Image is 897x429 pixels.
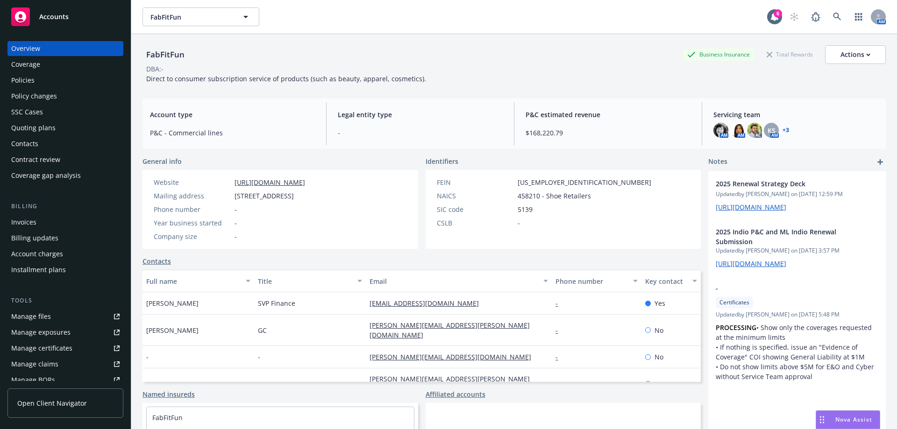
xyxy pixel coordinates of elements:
div: Manage BORs [11,373,55,387]
button: Phone number [552,270,641,292]
span: Notes [708,156,727,168]
div: Website [154,177,231,187]
span: No [655,352,663,362]
a: Billing updates [7,231,123,246]
div: Total Rewards [762,49,818,60]
a: Coverage [7,57,123,72]
div: Manage claims [11,357,58,372]
p: • Show only the coverages requested at the minimum limits • If nothing is specified, issue an "Ev... [716,323,878,381]
a: Manage BORs [7,373,123,387]
button: Key contact [641,270,701,292]
div: SIC code [437,204,514,214]
div: Mailing address [154,191,231,201]
img: photo [713,123,728,138]
div: Installment plans [11,262,66,277]
a: Contacts [7,136,123,151]
span: - [235,232,237,241]
span: P&C estimated revenue [526,110,691,120]
a: Search [828,7,847,26]
div: Phone number [154,204,231,214]
span: Certificates [719,298,749,307]
div: Invoices [11,215,36,230]
span: Direct to consumer subscription service of products (such as beauty, apparel, cosmetics). [146,74,426,83]
div: Coverage gap analysis [11,168,81,183]
div: Phone number [555,276,627,286]
div: Quoting plans [11,120,56,135]
span: FabFitFun [150,12,231,22]
span: 2025 Indio P&C and ML Indio Renewal Submission [716,227,854,246]
a: FabFitFun [152,413,183,422]
span: Updated by [PERSON_NAME] on [DATE] 12:59 PM [716,190,878,198]
span: Nova Assist [835,415,872,423]
a: SSC Cases [7,105,123,120]
a: Coverage gap analysis [7,168,123,183]
span: 5139 [518,204,533,214]
div: Key contact [645,276,687,286]
span: - [235,218,237,228]
div: Full name [146,276,240,286]
a: Installment plans [7,262,123,277]
span: Accounts [39,13,69,21]
div: CSLB [437,218,514,228]
a: Manage files [7,309,123,324]
span: - [146,352,149,362]
a: Manage exposures [7,325,123,340]
div: NAICS [437,191,514,201]
a: add [875,156,886,168]
a: Policy changes [7,89,123,104]
div: Year business started [154,218,231,228]
span: - [258,379,260,389]
span: Yes [655,298,665,308]
a: Contract review [7,152,123,167]
a: [PERSON_NAME][EMAIL_ADDRESS][DOMAIN_NAME] [370,352,539,361]
div: 2025 Renewal Strategy DeckUpdatedby [PERSON_NAME] on [DATE] 12:59 PM[URL][DOMAIN_NAME] [708,171,886,219]
div: Contacts [11,136,38,151]
div: DBA: - [146,64,164,74]
a: [URL][DOMAIN_NAME] [235,178,305,187]
a: +3 [783,127,789,133]
span: - [235,204,237,214]
a: Affiliated accounts [426,389,485,399]
a: - [555,299,565,308]
span: [PERSON_NAME] [146,298,199,308]
button: Email [366,270,552,292]
span: [US_EMPLOYER_IDENTIFICATION_NUMBER] [518,177,651,187]
a: Start snowing [785,7,804,26]
div: Billing [7,202,123,211]
img: photo [747,123,762,138]
div: Business Insurance [683,49,755,60]
span: [PERSON_NAME] [146,325,199,335]
a: Quoting plans [7,120,123,135]
div: -CertificatesUpdatedby [PERSON_NAME] on [DATE] 5:48 PMPROCESSING• Show only the coverages request... [708,276,886,389]
div: Drag to move [816,411,828,429]
div: Tools [7,296,123,305]
span: [PERSON_NAME] [146,379,199,389]
a: Switch app [849,7,868,26]
span: 458210 - Shoe Retailers [518,191,591,201]
span: [STREET_ADDRESS] [235,191,294,201]
div: Manage files [11,309,51,324]
button: Full name [142,270,254,292]
span: No [655,325,663,335]
a: - [555,352,565,361]
a: Report a Bug [806,7,825,26]
a: Account charges [7,246,123,261]
a: Invoices [7,215,123,230]
span: - [258,352,260,362]
div: Coverage [11,57,40,72]
a: - [555,326,565,335]
a: Contacts [142,256,171,266]
div: FEIN [437,177,514,187]
a: Named insureds [142,389,195,399]
span: 2025 Renewal Strategy Deck [716,179,854,189]
strong: PROCESSING [716,323,756,332]
span: Identifiers [426,156,458,166]
span: Updated by [PERSON_NAME] on [DATE] 5:48 PM [716,310,878,319]
a: Policies [7,73,123,88]
div: Email [370,276,538,286]
span: KS [768,126,776,135]
div: 2025 Indio P&C and ML Indio Renewal SubmissionUpdatedby [PERSON_NAME] on [DATE] 3:57 PM[URL][DOMA... [708,219,886,276]
span: - [518,218,520,228]
div: 6 [774,9,782,18]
